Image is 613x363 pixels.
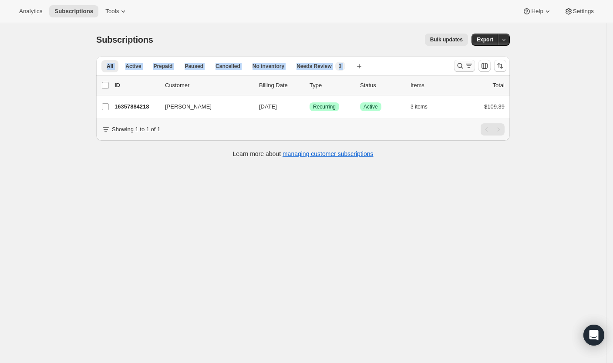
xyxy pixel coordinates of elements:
[14,5,47,17] button: Analytics
[115,81,505,90] div: IDCustomerBilling DateTypeStatusItemsTotal
[115,101,505,113] div: 16357884218[PERSON_NAME][DATE]SuccessRecurringSuccessActive3 items$109.39
[100,5,133,17] button: Tools
[430,36,463,43] span: Bulk updates
[259,103,277,110] span: [DATE]
[493,81,505,90] p: Total
[19,8,42,15] span: Analytics
[96,35,153,44] span: Subscriptions
[107,63,113,70] span: All
[517,5,557,17] button: Help
[253,63,284,70] span: No inventory
[49,5,98,17] button: Subscriptions
[339,63,342,70] span: 3
[411,103,428,110] span: 3 items
[364,103,378,110] span: Active
[425,34,468,46] button: Bulk updates
[160,100,247,114] button: [PERSON_NAME]
[531,8,543,15] span: Help
[313,103,336,110] span: Recurring
[112,125,160,134] p: Showing 1 to 1 of 1
[583,325,604,346] div: Open Intercom Messenger
[477,36,493,43] span: Export
[352,60,366,72] button: Create new view
[494,60,506,72] button: Sort the results
[472,34,498,46] button: Export
[185,63,203,70] span: Paused
[411,101,437,113] button: 3 items
[105,8,119,15] span: Tools
[216,63,240,70] span: Cancelled
[360,81,404,90] p: Status
[559,5,599,17] button: Settings
[153,63,172,70] span: Prepaid
[233,149,374,158] p: Learn more about
[478,60,491,72] button: Customize table column order and visibility
[573,8,594,15] span: Settings
[259,81,303,90] p: Billing Date
[165,102,212,111] span: [PERSON_NAME]
[165,81,252,90] p: Customer
[54,8,93,15] span: Subscriptions
[115,81,158,90] p: ID
[283,150,374,157] a: managing customer subscriptions
[310,81,353,90] div: Type
[481,123,505,136] nav: Pagination
[484,103,505,110] span: $109.39
[411,81,454,90] div: Items
[296,63,332,70] span: Needs Review
[115,102,158,111] p: 16357884218
[125,63,141,70] span: Active
[454,60,475,72] button: Search and filter results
